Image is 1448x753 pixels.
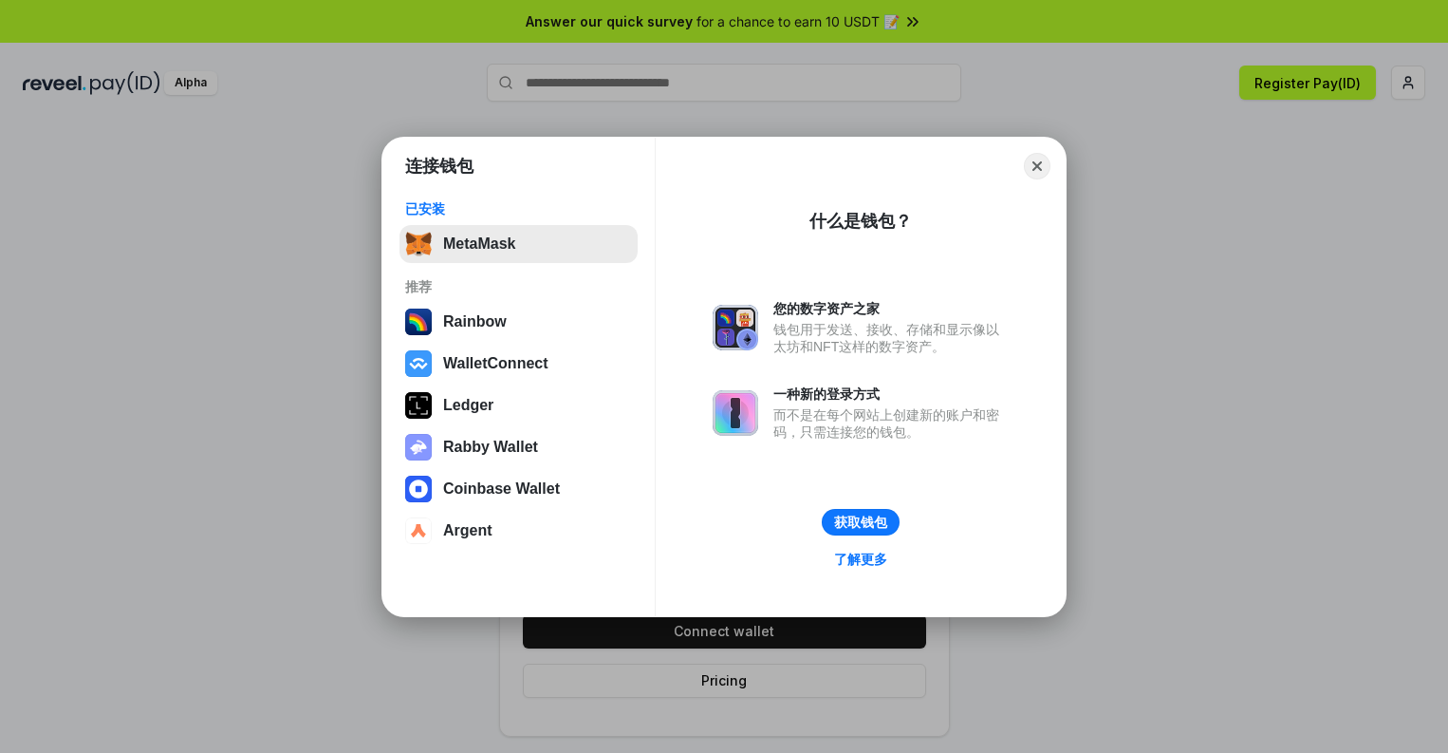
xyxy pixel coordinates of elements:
button: WalletConnect [399,345,638,383]
button: Rabby Wallet [399,428,638,466]
img: svg+xml,%3Csvg%20xmlns%3D%22http%3A%2F%2Fwww.w3.org%2F2000%2Fsvg%22%20fill%3D%22none%22%20viewBox... [713,390,758,436]
button: Close [1024,153,1050,179]
div: 钱包用于发送、接收、存储和显示像以太坊和NFT这样的数字资产。 [773,321,1009,355]
div: Argent [443,522,492,539]
button: MetaMask [399,225,638,263]
div: 什么是钱包？ [809,210,912,233]
a: 了解更多 [823,547,899,572]
div: Rainbow [443,313,507,330]
img: svg+xml,%3Csvg%20width%3D%2228%22%20height%3D%2228%22%20viewBox%3D%220%200%2028%2028%22%20fill%3D... [405,476,432,502]
div: 已安装 [405,200,632,217]
img: svg+xml,%3Csvg%20xmlns%3D%22http%3A%2F%2Fwww.w3.org%2F2000%2Fsvg%22%20fill%3D%22none%22%20viewBox... [405,434,432,461]
img: svg+xml,%3Csvg%20width%3D%2228%22%20height%3D%2228%22%20viewBox%3D%220%200%2028%2028%22%20fill%3D... [405,350,432,377]
div: 推荐 [405,278,632,295]
img: svg+xml,%3Csvg%20xmlns%3D%22http%3A%2F%2Fwww.w3.org%2F2000%2Fsvg%22%20width%3D%2228%22%20height%3... [405,392,432,419]
div: 而不是在每个网站上创建新的账户和密码，只需连接您的钱包。 [773,406,1009,441]
div: Coinbase Wallet [443,480,560,498]
button: Rainbow [399,303,638,341]
div: Rabby Wallet [443,439,538,456]
div: MetaMask [443,235,515,253]
div: WalletConnect [443,355,548,372]
div: 您的数字资产之家 [773,300,1009,317]
div: 一种新的登录方式 [773,386,1009,403]
img: svg+xml,%3Csvg%20fill%3D%22none%22%20height%3D%2233%22%20viewBox%3D%220%200%2035%2033%22%20width%... [405,231,432,257]
button: Ledger [399,386,638,424]
button: 获取钱包 [822,509,900,536]
img: svg+xml,%3Csvg%20width%3D%2228%22%20height%3D%2228%22%20viewBox%3D%220%200%2028%2028%22%20fill%3D... [405,518,432,544]
div: Ledger [443,397,493,414]
div: 了解更多 [834,551,887,568]
div: 获取钱包 [834,514,887,531]
button: Argent [399,512,638,550]
img: svg+xml,%3Csvg%20xmlns%3D%22http%3A%2F%2Fwww.w3.org%2F2000%2Fsvg%22%20fill%3D%22none%22%20viewBox... [713,305,758,350]
img: svg+xml,%3Csvg%20width%3D%22120%22%20height%3D%22120%22%20viewBox%3D%220%200%20120%20120%22%20fil... [405,309,432,335]
h1: 连接钱包 [405,155,473,178]
button: Coinbase Wallet [399,470,638,508]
